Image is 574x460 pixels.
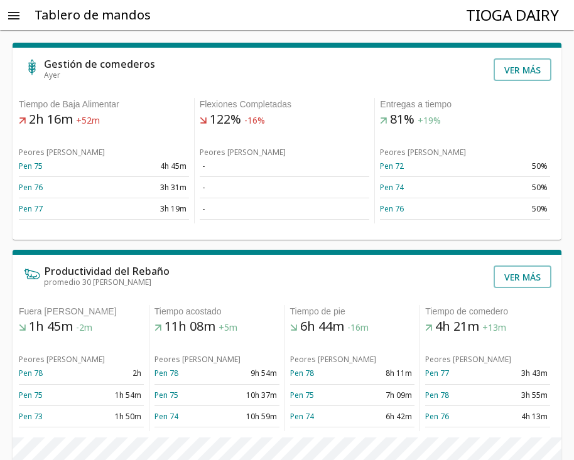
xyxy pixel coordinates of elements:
[76,322,92,334] span: -2m
[465,198,550,220] td: 50%
[154,368,178,378] a: Pen 78
[19,147,105,158] span: Peores [PERSON_NAME]
[81,363,143,384] td: 2h
[200,177,370,198] td: -
[352,405,414,427] td: 6h 42m
[217,363,279,384] td: 9h 54m
[200,156,370,177] td: -
[81,384,143,405] td: 1h 54m
[494,58,551,81] button: Ver más
[44,266,170,276] h6: Productividad del Rebaño
[154,305,279,318] div: Tiempo acostado
[19,182,43,193] a: Pen 76
[200,111,370,128] h5: 122%
[104,156,188,177] td: 4h 45m
[482,322,506,334] span: +13m
[425,411,449,422] a: Pen 76
[81,405,143,427] td: 1h 50m
[19,354,105,365] span: Peores [PERSON_NAME]
[347,322,369,334] span: -16m
[418,115,441,127] span: +19%
[44,70,60,80] span: Ayer
[380,161,404,171] a: Pen 72
[465,156,550,177] td: 50%
[200,147,286,158] span: Peores [PERSON_NAME]
[380,147,466,158] span: Peores [PERSON_NAME]
[200,198,370,220] td: -
[217,384,279,405] td: 10h 37m
[488,405,550,427] td: 4h 13m
[154,390,178,400] a: Pen 75
[425,390,449,400] a: Pen 78
[380,98,550,111] div: Entregas a tiempo
[19,411,43,422] a: Pen 73
[290,411,314,422] a: Pen 74
[494,265,551,288] button: Ver más
[44,59,155,69] h6: Gestión de comederos
[19,161,43,171] a: Pen 75
[244,115,265,127] span: -16%
[154,354,241,365] span: Peores [PERSON_NAME]
[217,405,279,427] td: 10h 59m
[425,368,449,378] a: Pen 77
[465,177,550,198] td: 50%
[44,277,151,287] span: promedio 30 [PERSON_NAME]
[466,6,559,24] h4: Tioga Dairy
[488,363,550,384] td: 3h 43m
[352,384,414,405] td: 7h 09m
[290,305,415,318] div: Tiempo de pie
[76,115,100,127] span: +52m
[352,363,414,384] td: 8h 11m
[19,390,43,400] a: Pen 75
[290,318,415,335] h5: 6h 44m
[488,384,550,405] td: 3h 55m
[425,305,550,318] div: Tiempo de comedero
[200,98,370,111] div: Flexiones Completadas
[19,318,144,335] h5: 1h 45m
[104,198,188,220] td: 3h 19m
[425,354,511,365] span: Peores [PERSON_NAME]
[290,354,376,365] span: Peores [PERSON_NAME]
[425,318,550,335] h5: 4h 21m
[19,98,189,111] div: Tiempo de Baja Alimentar
[154,411,178,422] a: Pen 74
[19,368,43,378] a: Pen 78
[35,7,151,24] h5: Tablero de mandos
[19,111,189,128] h5: 2h 16m
[380,111,550,128] h5: 81%
[290,390,314,400] a: Pen 75
[19,203,43,214] a: Pen 77
[219,322,237,334] span: +5m
[104,177,188,198] td: 3h 31m
[19,305,144,318] div: Fuera [PERSON_NAME]
[290,368,314,378] a: Pen 78
[380,203,404,214] a: Pen 76
[380,182,404,193] a: Pen 74
[154,318,279,335] h5: 11h 08m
